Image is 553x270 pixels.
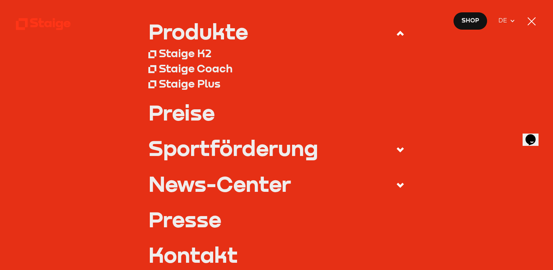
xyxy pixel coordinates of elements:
[148,76,405,91] a: Staige Plus
[498,16,510,25] span: DE
[159,77,220,90] div: Staige Plus
[159,62,233,75] div: Staige Coach
[148,102,405,123] a: Preise
[148,61,405,76] a: Staige Coach
[159,46,211,60] div: Staige K2
[523,124,546,146] iframe: chat widget
[461,16,479,25] span: Shop
[148,21,248,42] div: Produkte
[148,46,405,61] a: Staige K2
[148,208,405,230] a: Presse
[453,12,487,30] a: Shop
[148,173,291,194] div: News-Center
[148,244,405,265] a: Kontakt
[148,137,318,159] div: Sportförderung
